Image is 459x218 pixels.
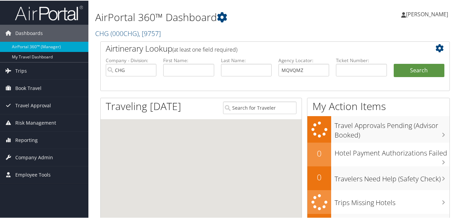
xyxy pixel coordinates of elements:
h3: Trips Missing Hotels [335,194,449,207]
a: Trips Missing Hotels [307,189,449,214]
span: Book Travel [15,79,41,96]
a: 0Travelers Need Help (Safety Check) [307,166,449,189]
label: Last Name: [221,56,272,63]
a: [PERSON_NAME] [401,3,455,24]
h2: 0 [307,171,331,182]
span: Trips [15,62,27,79]
button: Search [394,63,444,77]
span: Travel Approval [15,96,51,113]
a: Travel Approvals Pending (Advisor Booked) [307,115,449,142]
span: [PERSON_NAME] [406,10,448,17]
a: CHG [95,28,161,37]
h2: 0 [307,147,331,159]
label: Ticket Number: [336,56,387,63]
h3: Travelers Need Help (Safety Check) [335,170,449,183]
span: Employee Tools [15,166,51,183]
a: 0Hotel Payment Authorizations Failed [307,142,449,166]
img: airportal-logo.png [15,4,83,20]
span: Risk Management [15,114,56,131]
h1: AirPortal 360™ Dashboard [95,10,335,24]
label: Agency Locator: [278,56,329,63]
label: Company - Division: [106,56,156,63]
span: Dashboards [15,24,43,41]
h1: My Action Items [307,98,449,113]
span: Company Admin [15,148,53,165]
span: ( 000CHG ) [111,28,139,37]
h3: Hotel Payment Authorizations Failed [335,144,449,157]
span: , [ 9757 ] [139,28,161,37]
h1: Traveling [DATE] [106,98,181,113]
input: Search for Traveler [223,101,296,113]
h3: Travel Approvals Pending (Advisor Booked) [335,117,449,139]
span: (at least one field required) [172,45,237,53]
label: First Name: [163,56,214,63]
span: Reporting [15,131,38,148]
h2: Airtinerary Lookup [106,42,415,54]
